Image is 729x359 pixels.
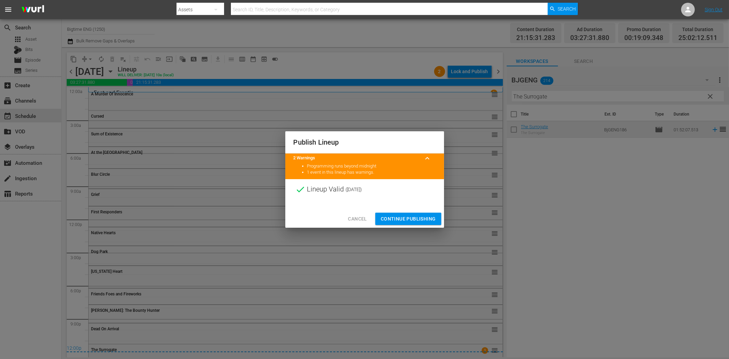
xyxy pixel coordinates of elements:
[424,154,432,162] span: keyboard_arrow_up
[285,179,444,200] div: Lineup Valid
[4,5,12,14] span: menu
[342,213,372,225] button: Cancel
[16,2,49,18] img: ans4CAIJ8jUAAAAAAAAAAAAAAAAAAAAAAAAgQb4GAAAAAAAAAAAAAAAAAAAAAAAAJMjXAAAAAAAAAAAAAAAAAAAAAAAAgAT5G...
[348,215,367,223] span: Cancel
[558,3,576,15] span: Search
[705,7,723,12] a: Sign Out
[307,163,436,170] li: Programming runs beyond midnight
[419,150,436,167] button: keyboard_arrow_up
[375,213,441,225] button: Continue Publishing
[307,169,436,176] li: 1 event in this lineup has warnings.
[381,215,436,223] span: Continue Publishing
[346,184,362,195] span: ( [DATE] )
[294,137,436,148] h2: Publish Lineup
[294,155,419,161] title: 2 Warnings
